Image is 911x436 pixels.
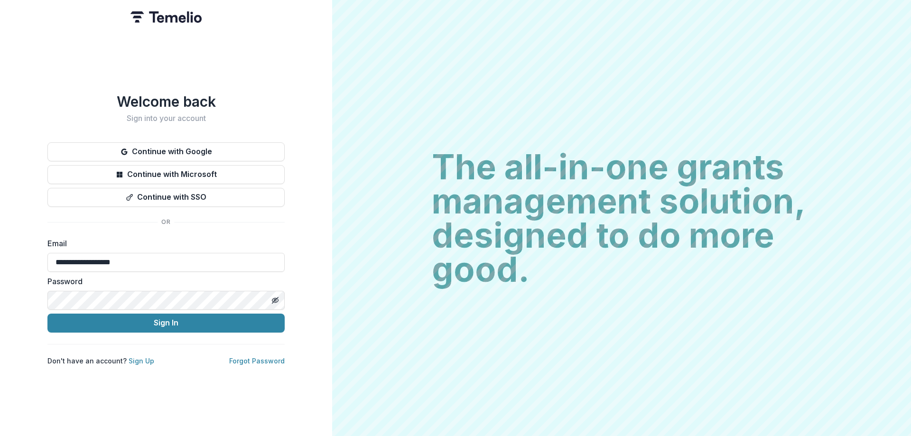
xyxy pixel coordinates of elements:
h2: Sign into your account [47,114,285,123]
button: Toggle password visibility [268,293,283,308]
a: Forgot Password [229,357,285,365]
h1: Welcome back [47,93,285,110]
button: Continue with Google [47,142,285,161]
a: Sign Up [129,357,154,365]
button: Sign In [47,314,285,333]
label: Password [47,276,279,287]
button: Continue with SSO [47,188,285,207]
p: Don't have an account? [47,356,154,366]
label: Email [47,238,279,249]
img: Temelio [130,11,202,23]
button: Continue with Microsoft [47,165,285,184]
